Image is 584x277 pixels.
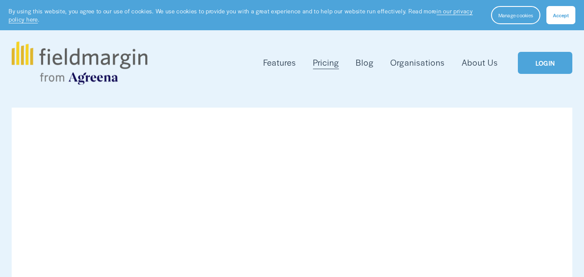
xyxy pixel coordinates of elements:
button: Accept [546,6,575,24]
button: Manage cookies [491,6,540,24]
img: fieldmargin.com [12,41,147,85]
a: Organisations [390,56,444,70]
a: LOGIN [518,52,572,74]
span: Features [263,57,296,69]
a: folder dropdown [263,56,296,70]
span: Accept [553,12,569,19]
a: in our privacy policy here [9,7,473,23]
a: Pricing [313,56,339,70]
a: About Us [462,56,498,70]
span: Manage cookies [498,12,533,19]
a: Blog [356,56,373,70]
p: By using this website, you agree to our use of cookies. We use cookies to provide you with a grea... [9,7,482,24]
